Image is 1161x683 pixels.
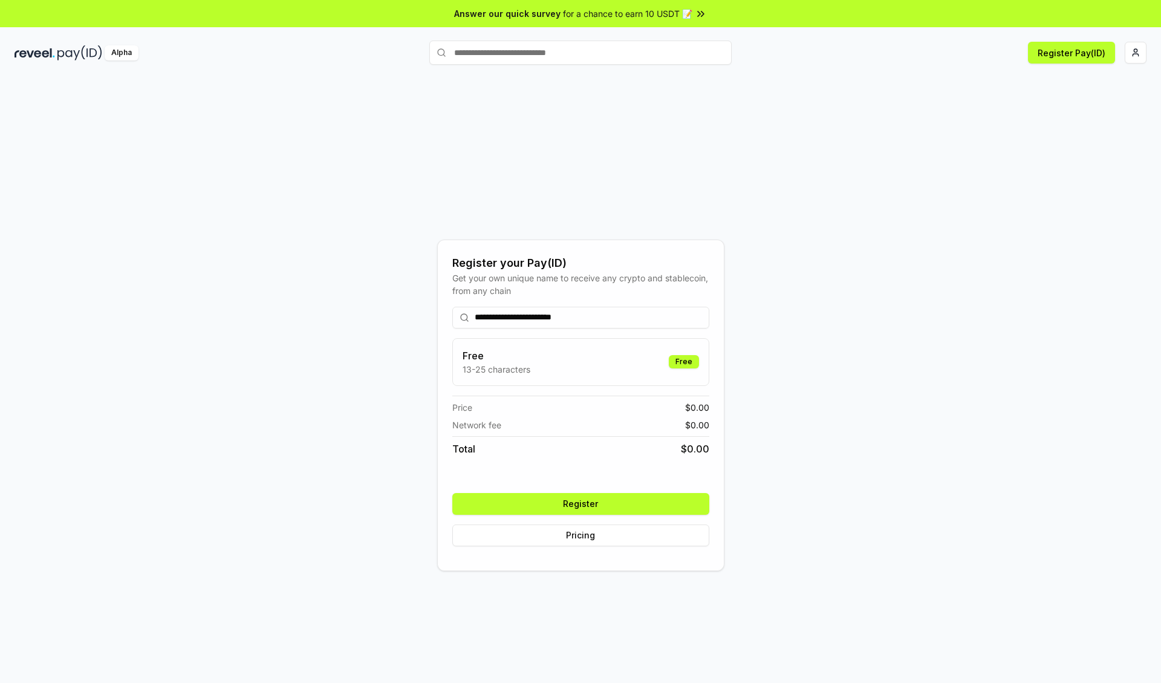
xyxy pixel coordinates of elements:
[452,442,475,456] span: Total
[463,348,530,363] h3: Free
[57,45,102,60] img: pay_id
[669,355,699,368] div: Free
[563,7,692,20] span: for a chance to earn 10 USDT 📝
[685,419,709,431] span: $ 0.00
[105,45,138,60] div: Alpha
[685,401,709,414] span: $ 0.00
[452,401,472,414] span: Price
[463,363,530,376] p: 13-25 characters
[1028,42,1115,64] button: Register Pay(ID)
[15,45,55,60] img: reveel_dark
[452,272,709,297] div: Get your own unique name to receive any crypto and stablecoin, from any chain
[452,419,501,431] span: Network fee
[452,525,709,546] button: Pricing
[452,493,709,515] button: Register
[454,7,561,20] span: Answer our quick survey
[681,442,709,456] span: $ 0.00
[452,255,709,272] div: Register your Pay(ID)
